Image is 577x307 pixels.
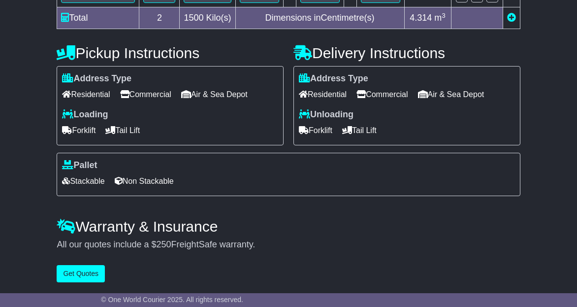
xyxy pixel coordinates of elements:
label: Unloading [299,109,353,120]
span: Air & Sea Depot [418,87,484,102]
span: Commercial [120,87,171,102]
td: 2 [139,7,180,29]
div: All our quotes include a $ FreightSafe warranty. [57,239,520,250]
label: Pallet [62,160,97,171]
span: Non Stackable [115,173,174,189]
span: 250 [157,239,171,249]
h4: Delivery Instructions [293,45,520,61]
td: Total [57,7,139,29]
label: Address Type [299,73,368,84]
span: Residential [299,87,347,102]
label: Address Type [62,73,131,84]
td: Kilo(s) [180,7,235,29]
span: 4.314 [410,13,432,23]
h4: Warranty & Insurance [57,218,520,235]
span: m [434,13,446,23]
span: Residential [62,87,110,102]
span: 1500 [184,13,203,23]
sup: 3 [442,12,446,19]
span: Tail Lift [342,123,377,138]
h4: Pickup Instructions [57,45,284,61]
button: Get Quotes [57,265,105,282]
a: Add new item [507,13,516,23]
span: Forklift [62,123,96,138]
span: Stackable [62,173,104,189]
span: Commercial [356,87,408,102]
span: © One World Courier 2025. All rights reserved. [101,296,243,304]
span: Forklift [299,123,332,138]
span: Tail Lift [105,123,140,138]
span: Air & Sea Depot [181,87,248,102]
td: Dimensions in Centimetre(s) [235,7,404,29]
label: Loading [62,109,108,120]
